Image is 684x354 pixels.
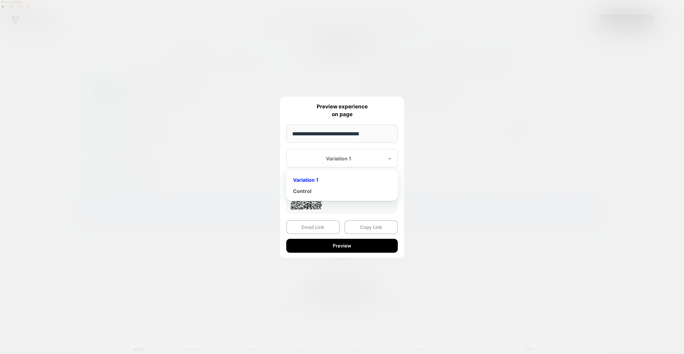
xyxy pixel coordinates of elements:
[286,103,398,119] p: Preview experience on page
[289,174,395,186] div: Variation 1
[286,239,398,253] button: Preview
[286,220,340,234] button: Email Link
[289,186,395,197] div: Control
[344,220,398,234] button: Copy Link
